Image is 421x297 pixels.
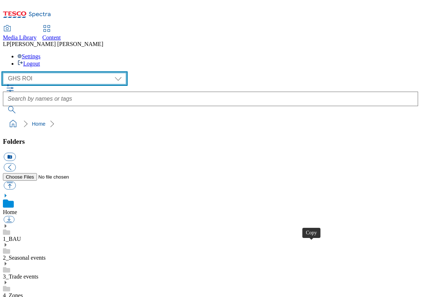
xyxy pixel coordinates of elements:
[3,92,418,106] input: Search by names or tags
[3,26,37,41] a: Media Library
[10,41,103,47] span: [PERSON_NAME] [PERSON_NAME]
[3,273,38,280] a: 3_Trade events
[42,34,61,41] span: Content
[32,121,45,127] a: Home
[17,60,40,67] a: Logout
[3,138,418,146] h3: Folders
[3,255,46,261] a: 2_Seasonal events
[3,34,37,41] span: Media Library
[3,236,21,242] a: 1_BAU
[3,117,418,131] nav: breadcrumb
[3,41,10,47] span: LP
[17,53,41,59] a: Settings
[7,118,19,130] a: home
[42,26,61,41] a: Content
[3,209,17,215] a: Home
